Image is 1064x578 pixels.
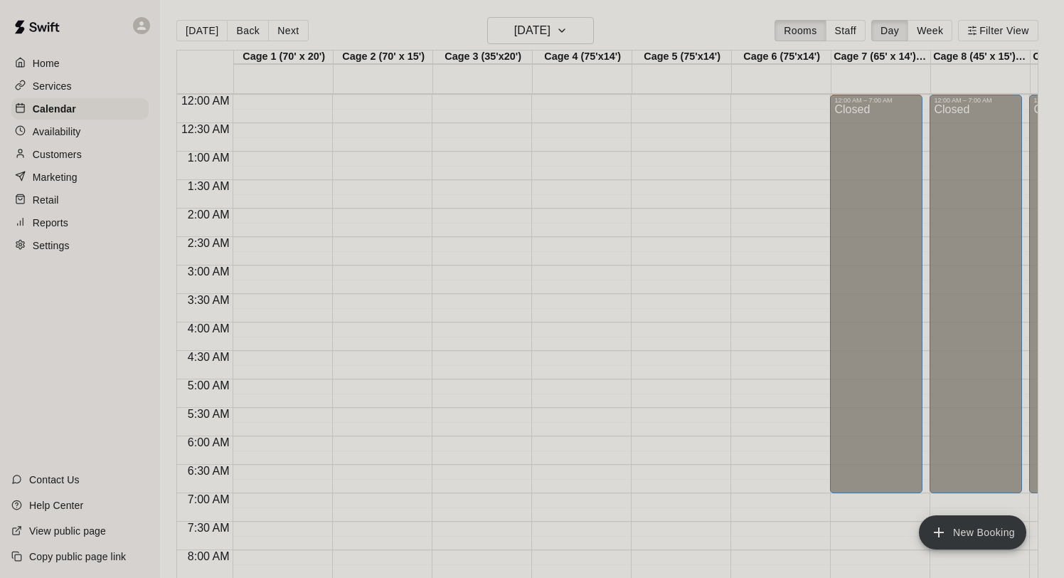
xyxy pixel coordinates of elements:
[184,351,233,363] span: 4:30 AM
[227,20,269,41] button: Back
[176,20,228,41] button: [DATE]
[184,294,233,306] span: 3:30 AM
[11,189,149,211] a: Retail
[834,97,918,104] div: 12:00 AM – 7:00 AM
[826,20,866,41] button: Staff
[831,51,931,64] div: Cage 7 (65' x 14') @ Mashlab Leander
[29,498,83,513] p: Help Center
[29,473,80,487] p: Contact Us
[33,79,72,93] p: Services
[268,20,308,41] button: Next
[184,379,233,392] span: 5:00 AM
[184,209,233,221] span: 2:00 AM
[33,102,76,116] p: Calendar
[33,238,70,253] p: Settings
[908,20,952,41] button: Week
[834,104,918,498] div: Closed
[514,21,550,41] h6: [DATE]
[184,465,233,477] span: 6:30 AM
[11,144,149,165] a: Customers
[33,56,60,70] p: Home
[184,266,233,278] span: 3:00 AM
[934,104,1018,498] div: Closed
[775,20,826,41] button: Rooms
[29,550,126,564] p: Copy public page link
[33,216,68,230] p: Reports
[830,95,922,493] div: 12:00 AM – 7:00 AM: Closed
[184,550,233,562] span: 8:00 AM
[11,98,149,120] a: Calendar
[184,408,233,420] span: 5:30 AM
[871,20,908,41] button: Day
[33,147,82,162] p: Customers
[178,123,233,135] span: 12:30 AM
[930,95,1022,493] div: 12:00 AM – 7:00 AM: Closed
[33,193,59,207] p: Retail
[184,322,233,335] span: 4:00 AM
[11,212,149,233] a: Reports
[487,17,594,44] button: [DATE]
[11,75,149,97] a: Services
[934,97,1018,104] div: 12:00 AM – 7:00 AM
[33,125,81,139] p: Availability
[184,237,233,249] span: 2:30 AM
[11,53,149,74] a: Home
[178,95,233,107] span: 12:00 AM
[334,51,433,64] div: Cage 2 (70' x 15')
[29,524,106,538] p: View public page
[732,51,831,64] div: Cage 6 (75'x14')
[184,493,233,505] span: 7:00 AM
[184,152,233,164] span: 1:00 AM
[919,515,1026,550] button: add
[433,51,533,64] div: Cage 3 (35'x20')
[11,121,149,142] a: Availability
[958,20,1038,41] button: Filter View
[533,51,632,64] div: Cage 4 (75'x14')
[184,180,233,192] span: 1:30 AM
[33,170,78,184] p: Marketing
[931,51,1031,64] div: Cage 8 (45' x 15') @ Mashlab Leander
[11,167,149,188] a: Marketing
[184,436,233,448] span: 6:00 AM
[11,235,149,256] a: Settings
[184,522,233,534] span: 7:30 AM
[234,51,334,64] div: Cage 1 (70' x 20')
[632,51,732,64] div: Cage 5 (75'x14')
